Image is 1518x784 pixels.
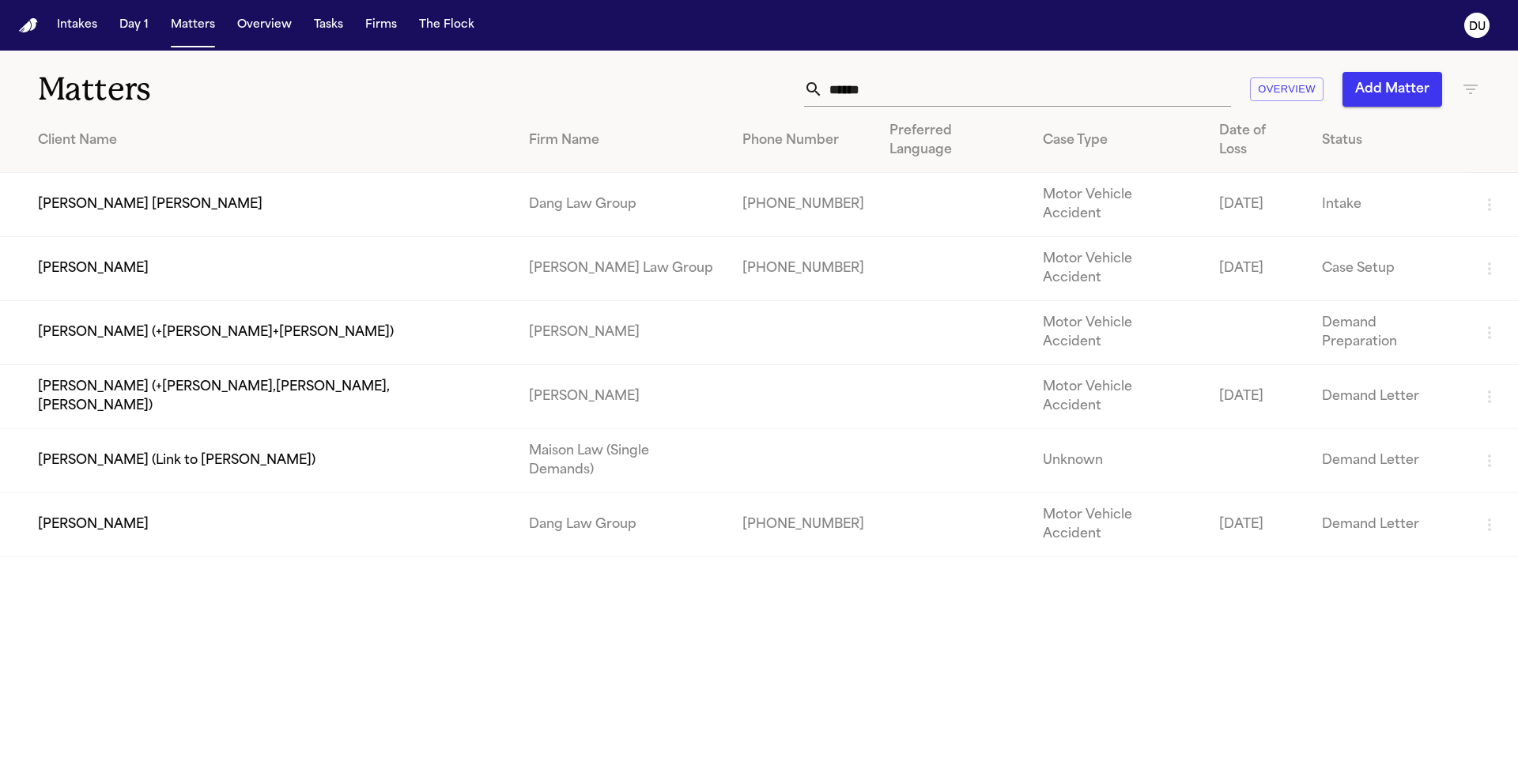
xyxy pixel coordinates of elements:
td: [DATE] [1206,365,1309,429]
td: Demand Letter [1309,429,1467,493]
td: Motor Vehicle Accident [1030,365,1206,429]
button: Matters [164,11,221,40]
button: Overview [231,11,298,40]
td: [PHONE_NUMBER] [730,493,877,557]
button: Intakes [51,11,104,40]
a: Home [19,18,38,33]
td: Demand Letter [1309,493,1467,557]
button: The Flock [413,11,481,40]
td: Case Setup [1309,237,1467,301]
div: Phone Number [742,131,864,150]
td: [PERSON_NAME] [516,301,730,365]
button: Firms [359,11,403,40]
button: Overview [1250,77,1324,102]
td: Motor Vehicle Accident [1030,237,1206,301]
div: Case Type [1043,131,1194,150]
td: [DATE] [1206,493,1309,557]
td: Dang Law Group [516,493,730,557]
td: [PHONE_NUMBER] [730,237,877,301]
td: [PERSON_NAME] [516,365,730,429]
td: Maison Law (Single Demands) [516,429,730,493]
td: [PERSON_NAME] Law Group [516,237,730,301]
button: Add Matter [1342,72,1442,107]
td: Demand Letter [1309,365,1467,429]
div: Status [1322,131,1455,150]
div: Client Name [38,131,504,150]
td: Motor Vehicle Accident [1030,301,1206,365]
img: Finch Logo [19,18,38,33]
h1: Matters [38,70,458,109]
td: Demand Preparation [1309,301,1467,365]
td: Motor Vehicle Accident [1030,493,1206,557]
div: Firm Name [529,131,717,150]
td: Dang Law Group [516,173,730,237]
td: [DATE] [1206,237,1309,301]
div: Preferred Language [889,122,1018,160]
button: Tasks [308,11,349,40]
div: Date of Loss [1219,122,1297,160]
td: Unknown [1030,429,1206,493]
td: [PHONE_NUMBER] [730,173,877,237]
td: [DATE] [1206,173,1309,237]
button: Day 1 [113,11,155,40]
td: Intake [1309,173,1467,237]
td: Motor Vehicle Accident [1030,173,1206,237]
